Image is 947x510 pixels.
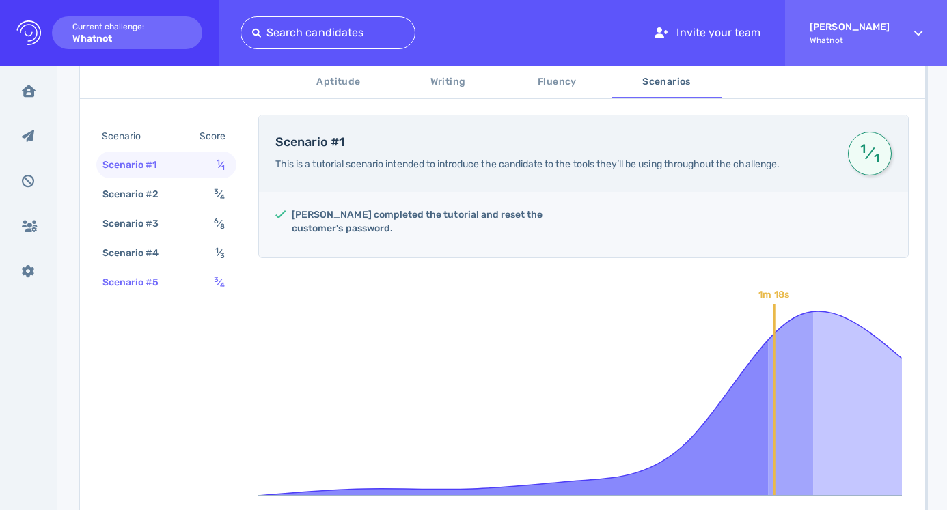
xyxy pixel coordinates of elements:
span: ⁄ [214,277,225,288]
span: Aptitude [292,74,385,91]
sub: 4 [220,193,225,201]
sup: 6 [214,216,219,225]
div: Scenario #3 [100,214,176,233]
span: ⁄ [858,141,881,166]
text: 1m 18s [758,289,788,300]
span: ⁄ [214,218,225,229]
span: ⁄ [214,188,225,200]
sub: 1 [871,157,881,160]
sub: 1 [221,163,225,172]
span: ⁄ [215,247,225,259]
sup: 3 [214,275,219,284]
strong: [PERSON_NAME] [810,21,890,33]
div: Scenario #1 [100,155,174,175]
div: Scenario #4 [100,243,176,263]
sub: 3 [220,251,225,260]
h5: [PERSON_NAME] completed the tutorial and reset the customer's password. [292,208,573,236]
sup: 3 [214,187,219,196]
span: ⁄ [217,159,225,171]
sup: 1 [217,158,220,167]
div: Score [197,126,234,146]
div: Scenario [99,126,157,146]
sub: 4 [220,281,225,289]
sup: 1 [858,147,868,150]
h4: Scenario #1 [275,135,832,150]
span: Scenarios [620,74,713,91]
div: Scenario #5 [100,272,176,292]
span: This is a tutorial scenario intended to introduce the candidate to the tools they’ll be using thr... [275,158,780,170]
span: Fluency [511,74,604,91]
sup: 1 [215,246,219,255]
div: Scenario #2 [100,184,176,204]
span: Writing [402,74,495,91]
span: Whatnot [810,36,890,45]
sub: 8 [220,222,225,231]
